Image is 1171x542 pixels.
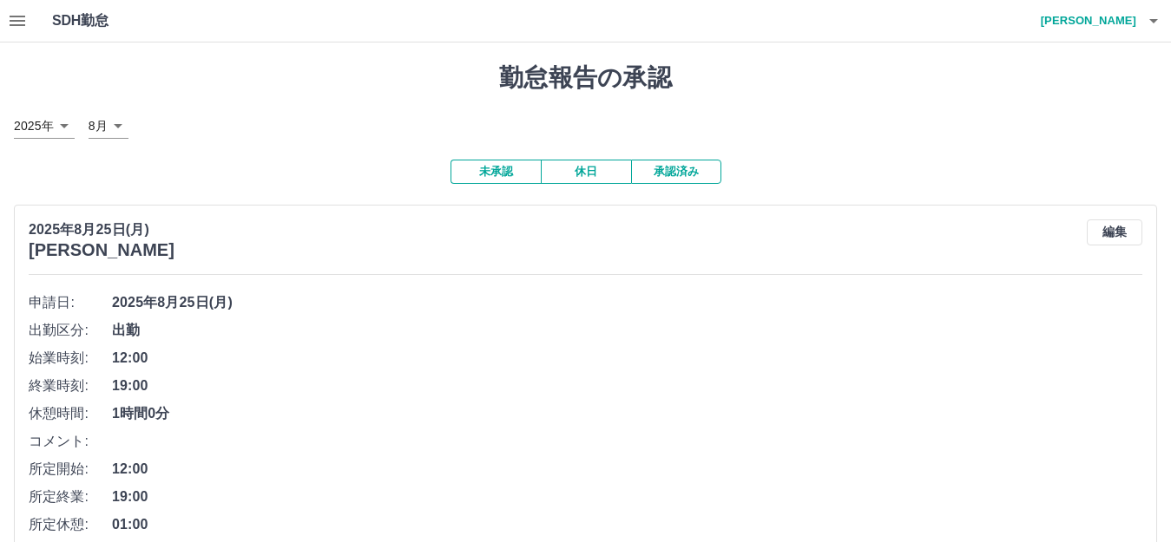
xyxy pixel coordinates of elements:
[112,375,1142,396] span: 19:00
[29,375,112,396] span: 終業時刻:
[112,459,1142,480] span: 12:00
[29,348,112,369] span: 始業時刻:
[29,486,112,507] span: 所定終業:
[29,459,112,480] span: 所定開始:
[112,514,1142,535] span: 01:00
[112,348,1142,369] span: 12:00
[1087,219,1142,245] button: 編集
[29,514,112,535] span: 所定休憩:
[29,431,112,452] span: コメント:
[541,160,631,184] button: 休日
[14,63,1157,93] h1: 勤怠報告の承認
[14,114,75,139] div: 2025年
[451,160,541,184] button: 未承認
[29,219,174,240] p: 2025年8月25日(月)
[29,320,112,341] span: 出勤区分:
[112,403,1142,424] span: 1時間0分
[112,486,1142,507] span: 19:00
[29,403,112,424] span: 休憩時間:
[29,292,112,313] span: 申請日:
[89,114,128,139] div: 8月
[631,160,721,184] button: 承認済み
[29,240,174,260] h3: [PERSON_NAME]
[112,320,1142,341] span: 出勤
[112,292,1142,313] span: 2025年8月25日(月)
